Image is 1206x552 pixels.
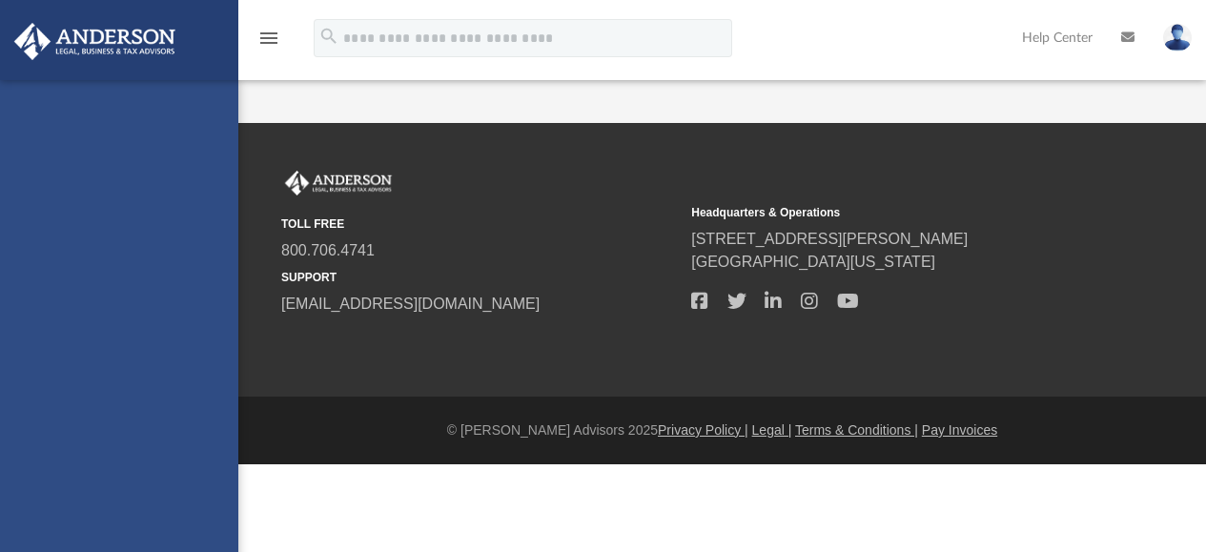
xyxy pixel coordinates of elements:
a: 800.706.4741 [281,242,375,258]
div: © [PERSON_NAME] Advisors 2025 [238,420,1206,440]
a: Legal | [752,422,792,438]
a: menu [257,36,280,50]
img: Anderson Advisors Platinum Portal [9,23,181,60]
a: Pay Invoices [922,422,997,438]
img: Anderson Advisors Platinum Portal [281,171,396,195]
small: Headquarters & Operations [691,204,1088,221]
i: search [318,26,339,47]
a: Privacy Policy | [658,422,748,438]
a: [EMAIL_ADDRESS][DOMAIN_NAME] [281,296,540,312]
small: SUPPORT [281,269,678,286]
a: [STREET_ADDRESS][PERSON_NAME] [691,231,968,247]
img: User Pic [1163,24,1192,51]
a: [GEOGRAPHIC_DATA][US_STATE] [691,254,935,270]
i: menu [257,27,280,50]
a: Terms & Conditions | [795,422,918,438]
small: TOLL FREE [281,215,678,233]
